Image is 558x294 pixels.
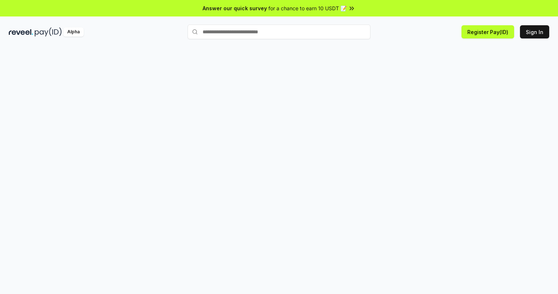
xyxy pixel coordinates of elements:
[63,27,84,37] div: Alpha
[35,27,62,37] img: pay_id
[268,4,347,12] span: for a chance to earn 10 USDT 📝
[461,25,514,38] button: Register Pay(ID)
[203,4,267,12] span: Answer our quick survey
[520,25,549,38] button: Sign In
[9,27,33,37] img: reveel_dark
